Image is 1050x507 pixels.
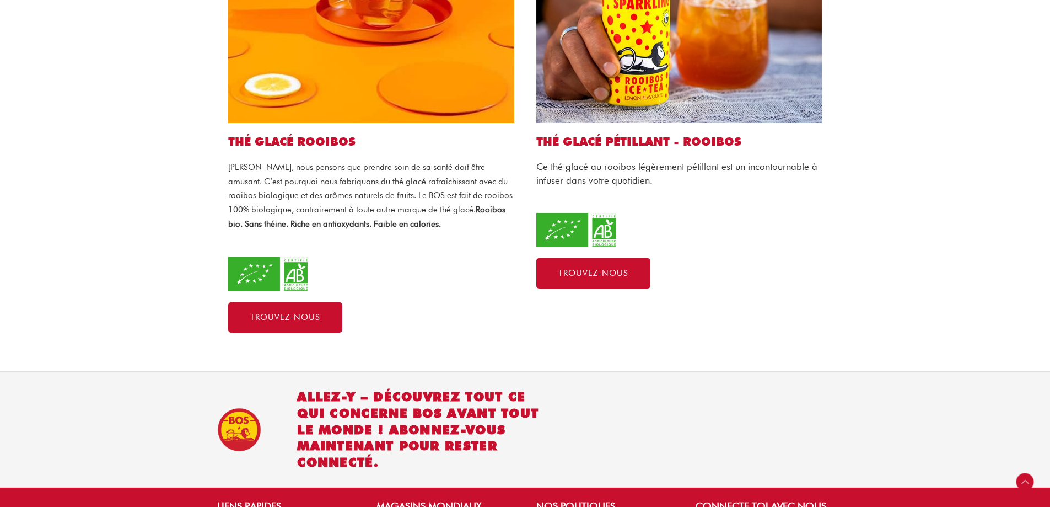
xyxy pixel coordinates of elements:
[536,135,741,148] a: THÉ GLACÉ PÉTILLANT - ROOIBOS
[228,302,342,333] a: Trouvez-nous
[536,161,817,186] span: Ce thé glacé au rooibos légèrement pétillant est un incontournable à infuser dans votre quotidien.
[536,213,619,247] img: organic
[250,313,320,322] span: Trouvez-nous
[536,258,650,289] a: Trouvez-nous
[228,134,514,149] h2: Thé glacé Rooibos
[228,162,513,215] span: [PERSON_NAME], nous pensons que prendre soin de sa santé doit être amusant. C’est pourquoi nous f...
[297,388,548,471] h2: Allez-y – découvrez tout ce qui concerne BOS avant tout le monde ! Abonnez-vous maintenant pour r...
[228,257,311,291] img: organic
[217,408,261,452] img: BOS Ice Tea
[558,269,628,277] span: Trouvez-nous
[228,205,505,229] span: Rooibos bio. Sans théine. Riche en antioxydants. Faible en calories.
